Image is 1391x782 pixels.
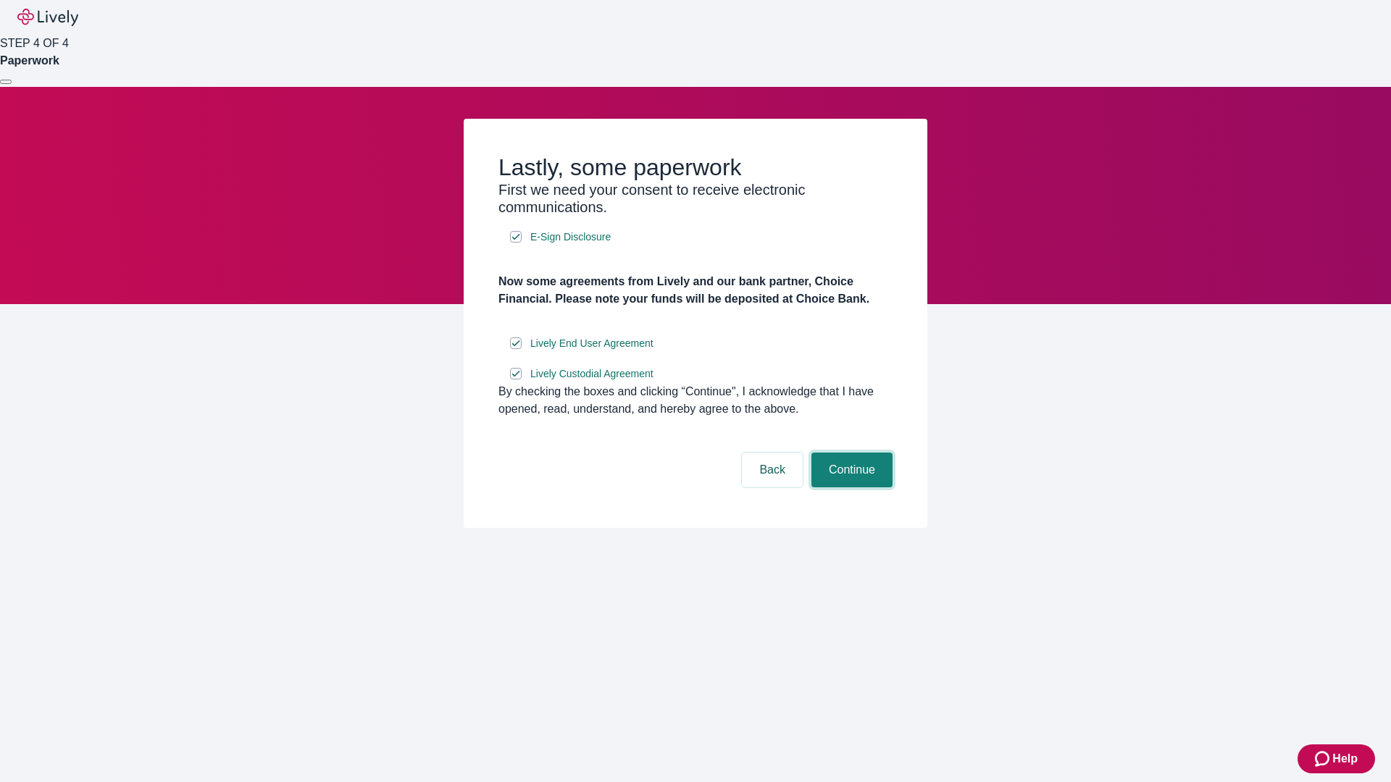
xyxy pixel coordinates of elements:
button: Back [742,453,803,487]
h3: First we need your consent to receive electronic communications. [498,181,893,216]
img: Lively [17,9,78,26]
svg: Zendesk support icon [1315,750,1332,768]
span: E-Sign Disclosure [530,230,611,245]
span: Lively Custodial Agreement [530,366,653,382]
div: By checking the boxes and clicking “Continue", I acknowledge that I have opened, read, understand... [498,383,893,418]
a: e-sign disclosure document [527,365,656,383]
span: Lively End User Agreement [530,336,653,351]
button: Zendesk support iconHelp [1298,744,1375,773]
a: e-sign disclosure document [527,228,614,246]
a: e-sign disclosure document [527,335,656,353]
h2: Lastly, some paperwork [498,154,893,181]
h4: Now some agreements from Lively and our bank partner, Choice Financial. Please note your funds wi... [498,273,893,308]
button: Continue [811,453,893,487]
span: Help [1332,750,1358,768]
